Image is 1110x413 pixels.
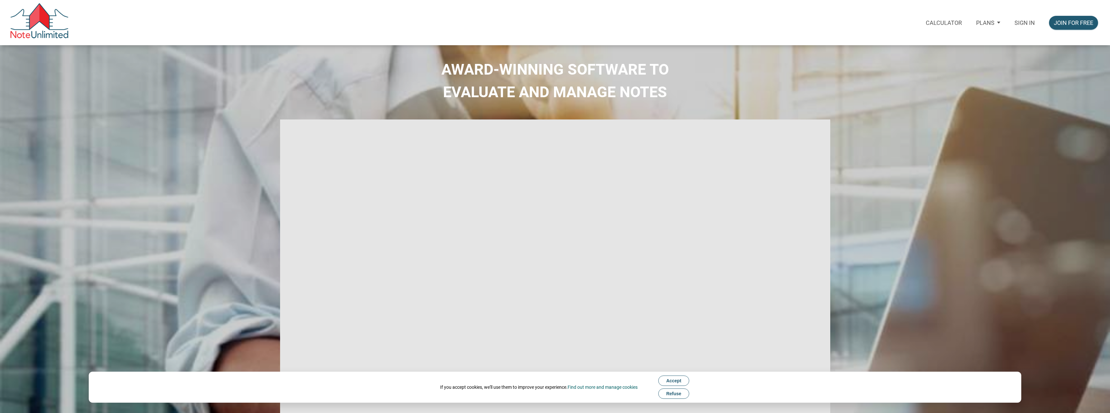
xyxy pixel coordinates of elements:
span: Refuse [666,391,681,396]
a: Calculator [919,11,969,35]
p: Calculator [926,19,962,26]
a: Join for free [1042,11,1105,35]
a: Plans [969,11,1007,35]
button: Refuse [658,388,690,399]
button: Accept [658,376,690,386]
button: Join for free [1049,16,1098,30]
a: Find out more and manage cookies [568,385,638,390]
h2: AWARD-WINNING SOFTWARE TO EVALUATE AND MANAGE NOTES [5,58,1105,103]
p: Plans [976,19,994,26]
span: Accept [666,378,681,383]
div: If you accept cookies, we'll use them to improve your experience. [440,384,638,390]
a: Sign in [1007,11,1042,35]
div: Join for free [1054,18,1093,27]
button: Plans [969,11,1007,34]
p: Sign in [1014,19,1035,26]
